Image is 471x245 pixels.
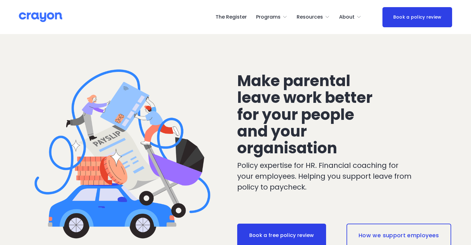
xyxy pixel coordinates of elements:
[297,13,323,22] span: Resources
[339,13,355,22] span: About
[382,7,452,27] a: Book a policy review
[237,70,376,159] span: Make parental leave work better for your people and your organisation
[256,12,287,22] a: folder dropdown
[216,12,247,22] a: The Register
[19,12,62,23] img: Crayon
[237,160,416,193] p: Policy expertise for HR. Financial coaching for your employees. Helping you support leave from po...
[256,13,281,22] span: Programs
[297,12,330,22] a: folder dropdown
[339,12,361,22] a: folder dropdown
